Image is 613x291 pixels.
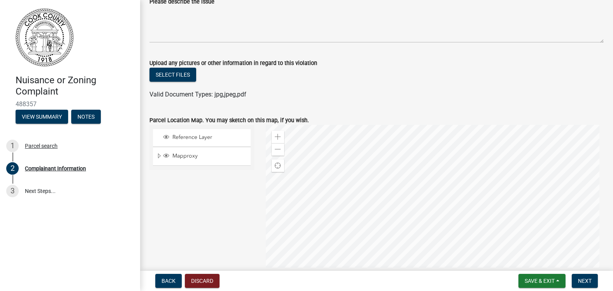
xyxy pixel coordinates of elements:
[149,68,196,82] button: Select files
[16,8,74,67] img: Cook County, Georgia
[149,118,309,123] label: Parcel Location Map. You may sketch on this map, if you wish.
[162,134,248,142] div: Reference Layer
[71,110,101,124] button: Notes
[149,61,317,66] label: Upload any pictures or other information in regard to this violation
[16,114,68,120] wm-modal-confirm: Summary
[16,100,125,108] span: 488357
[152,127,251,168] ul: Layer List
[162,278,176,284] span: Back
[185,274,220,288] button: Discard
[156,153,162,161] span: Expand
[16,110,68,124] button: View Summary
[525,278,555,284] span: Save & Exit
[16,75,134,97] h4: Nuisance or Zoning Complaint
[6,140,19,152] div: 1
[155,274,182,288] button: Back
[572,274,598,288] button: Next
[578,278,592,284] span: Next
[170,153,248,160] span: Mapproxy
[272,131,284,143] div: Zoom in
[170,134,248,141] span: Reference Layer
[6,185,19,197] div: 3
[162,153,248,160] div: Mapproxy
[272,143,284,156] div: Zoom out
[71,114,101,120] wm-modal-confirm: Notes
[518,274,566,288] button: Save & Exit
[149,91,246,98] span: Valid Document Types: jpg,jpeg,pdf
[25,143,58,149] div: Parcel search
[6,162,19,175] div: 2
[153,129,251,147] li: Reference Layer
[153,148,251,166] li: Mapproxy
[25,166,86,171] div: Complainant Information
[272,160,284,172] div: Find my location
